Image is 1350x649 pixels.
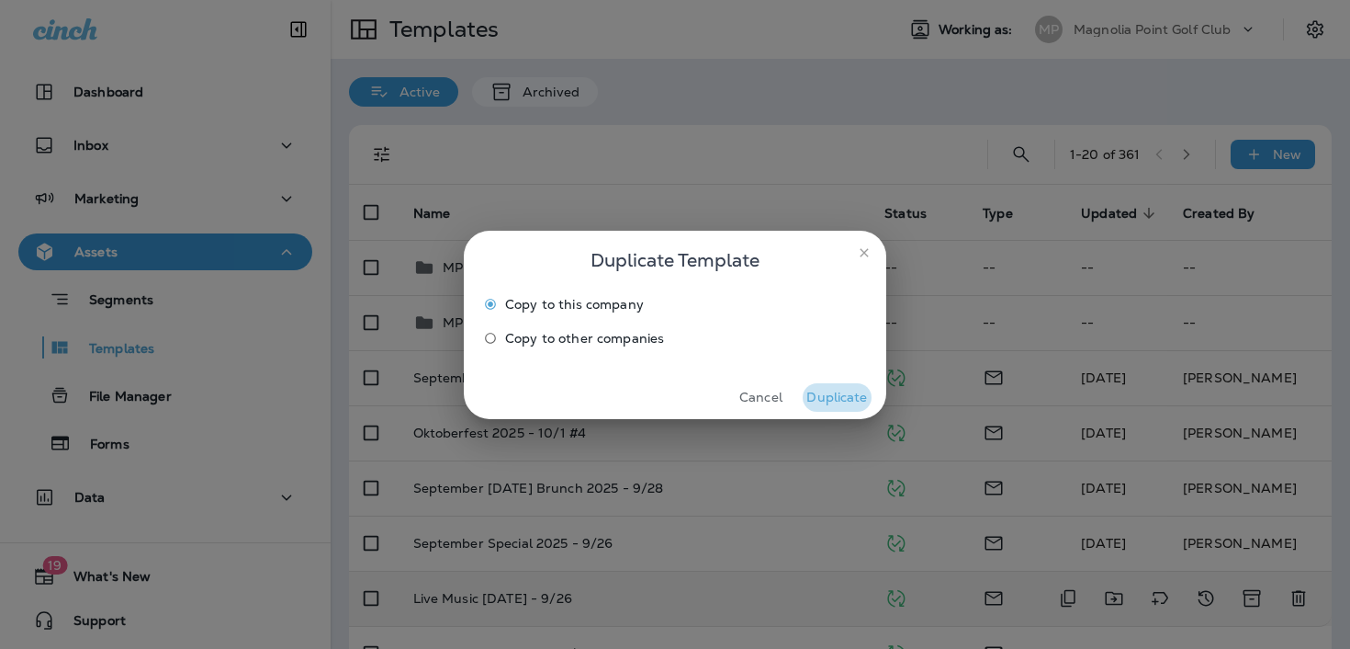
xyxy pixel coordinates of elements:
span: Copy to other companies [505,331,664,346]
button: Cancel [726,383,795,412]
span: Copy to this company [505,297,644,312]
span: Duplicate Template [591,245,759,275]
button: Duplicate [803,383,872,412]
button: close [849,238,879,268]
